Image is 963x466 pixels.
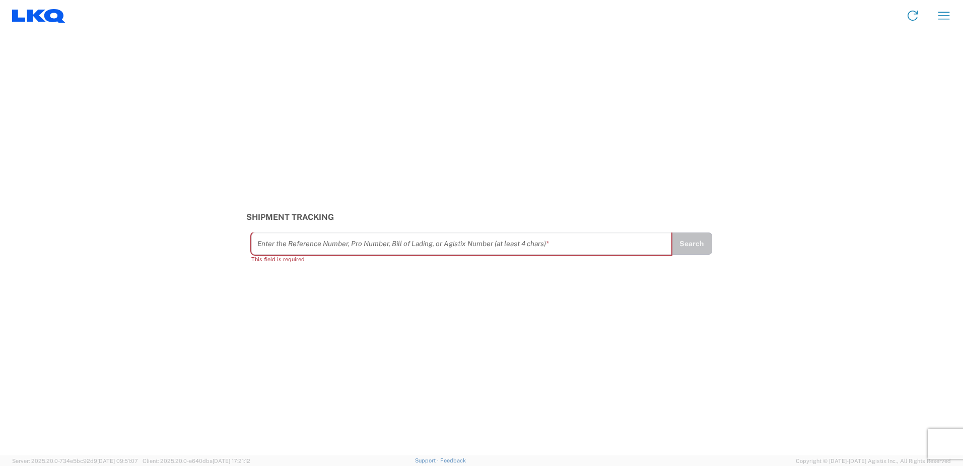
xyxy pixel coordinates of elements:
div: This field is required [251,255,671,264]
a: Feedback [440,457,466,463]
span: Copyright © [DATE]-[DATE] Agistix Inc., All Rights Reserved [796,456,951,465]
span: Client: 2025.20.0-e640dba [143,458,250,464]
span: [DATE] 09:51:07 [97,458,138,464]
a: Support [415,457,440,463]
h3: Shipment Tracking [246,212,717,222]
span: Server: 2025.20.0-734e5bc92d9 [12,458,138,464]
span: [DATE] 17:21:12 [213,458,250,464]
